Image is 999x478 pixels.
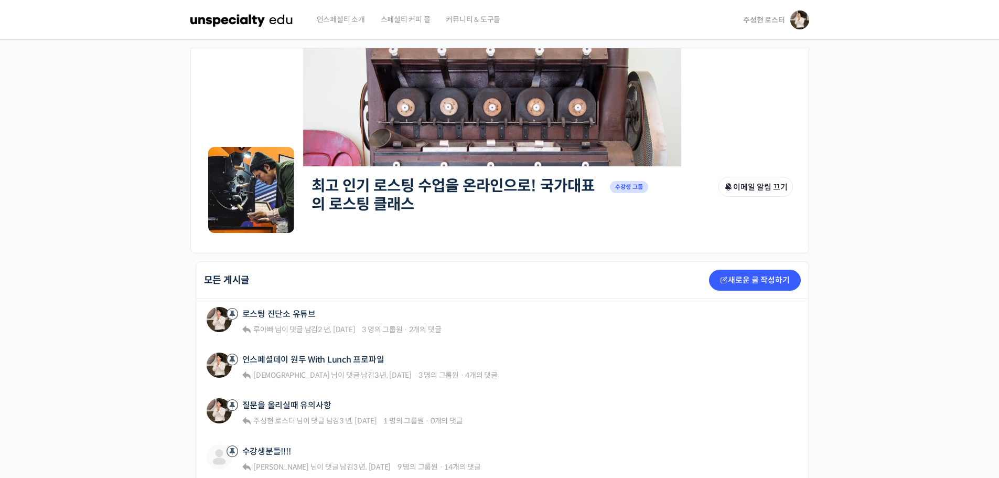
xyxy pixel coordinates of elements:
[425,416,429,426] span: ·
[242,355,384,365] a: 언스페셜데이 원두 With Lunch 프로파일
[353,462,391,472] a: 3 년, [DATE]
[709,270,801,291] a: 새로운 글 작성하기
[252,325,273,334] a: 루아빠
[252,325,355,334] span: 님이 댓글 남김
[444,462,480,472] span: 14개의 댓글
[404,325,407,334] span: ·
[252,416,295,426] a: 주성현 로스터
[253,325,273,334] span: 루아빠
[252,370,329,380] a: [DEMOGRAPHIC_DATA]
[253,462,309,472] span: [PERSON_NAME]
[252,462,391,472] span: 님이 댓글 남김
[252,370,412,380] span: 님이 댓글 남김
[242,400,331,410] a: 질문을 올리실때 유의사항
[610,181,649,193] span: 수강생 그룹
[383,416,424,426] span: 1 명의 그룹원
[253,370,330,380] span: [DEMOGRAPHIC_DATA]
[409,325,442,334] span: 2개의 댓글
[398,462,438,472] span: 9 명의 그룹원
[242,309,316,319] a: 로스팅 진단소 유튜브
[439,462,443,472] span: ·
[242,447,291,456] a: 수강생분들!!!!
[339,416,377,426] a: 3 년, [DATE]
[431,416,463,426] span: 0개의 댓글
[418,370,459,380] span: 3 명의 그룹원
[252,462,309,472] a: [PERSON_NAME]
[465,370,498,380] span: 4개의 댓글
[253,416,295,426] span: 주성현 로스터
[362,325,402,334] span: 3 명의 그룹원
[311,176,595,214] a: 최고 인기 로스팅 수업을 온라인으로! 국가대표의 로스팅 클래스
[374,370,412,380] a: 3 년, [DATE]
[252,416,377,426] span: 님이 댓글 남김
[207,145,296,235] img: Group logo of 최고 인기 로스팅 수업을 온라인으로! 국가대표의 로스팅 클래스
[204,275,250,285] h2: 모든 게시글
[318,325,355,334] a: 2 년, [DATE]
[743,15,785,25] span: 주성현 로스터
[718,177,793,197] button: 이메일 알림 끄기
[460,370,464,380] span: ·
